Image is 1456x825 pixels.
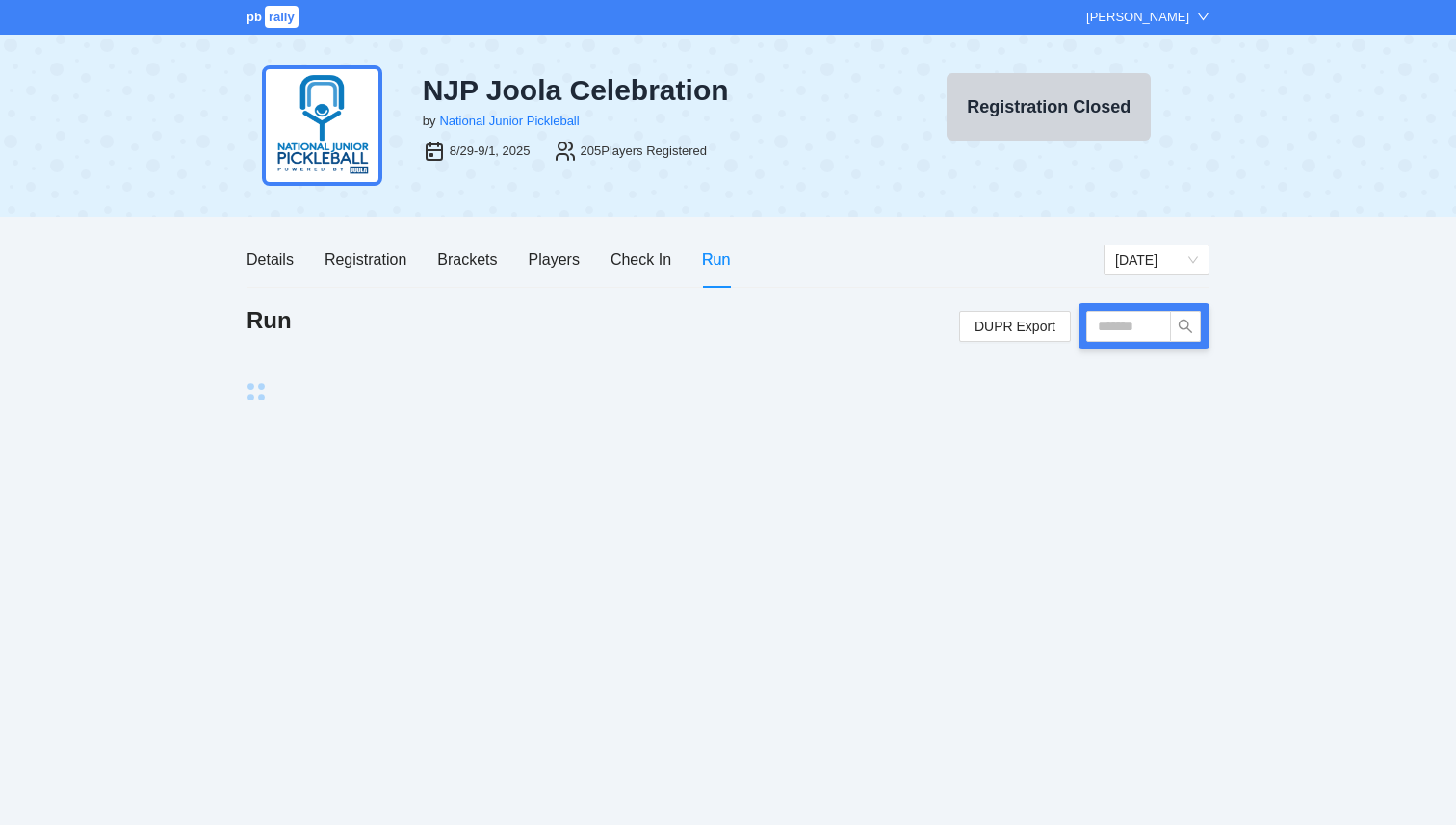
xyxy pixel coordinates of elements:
[265,6,299,28] span: rally
[1197,11,1209,23] span: down
[1115,245,1198,274] span: Monday
[423,112,436,131] div: by
[262,65,382,186] img: njp-logo2.png
[1171,319,1200,334] span: search
[247,10,262,24] span: pb
[947,73,1151,141] button: Registration Closed
[959,311,1071,342] a: DUPR Export
[450,142,531,161] div: 8/29-9/1, 2025
[1086,8,1189,27] div: [PERSON_NAME]
[1170,311,1201,342] button: search
[611,247,671,271] div: Check In
[529,247,580,271] div: Players
[247,305,292,336] h1: Run
[247,10,301,24] a: pbrally
[975,312,1055,341] span: DUPR Export
[437,247,497,271] div: Brackets
[439,114,579,128] a: National Junior Pickleball
[423,73,873,108] div: NJP Joola Celebration
[581,142,708,161] div: 205 Players Registered
[702,247,730,271] div: Run
[247,247,294,271] div: Details
[325,247,406,271] div: Registration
